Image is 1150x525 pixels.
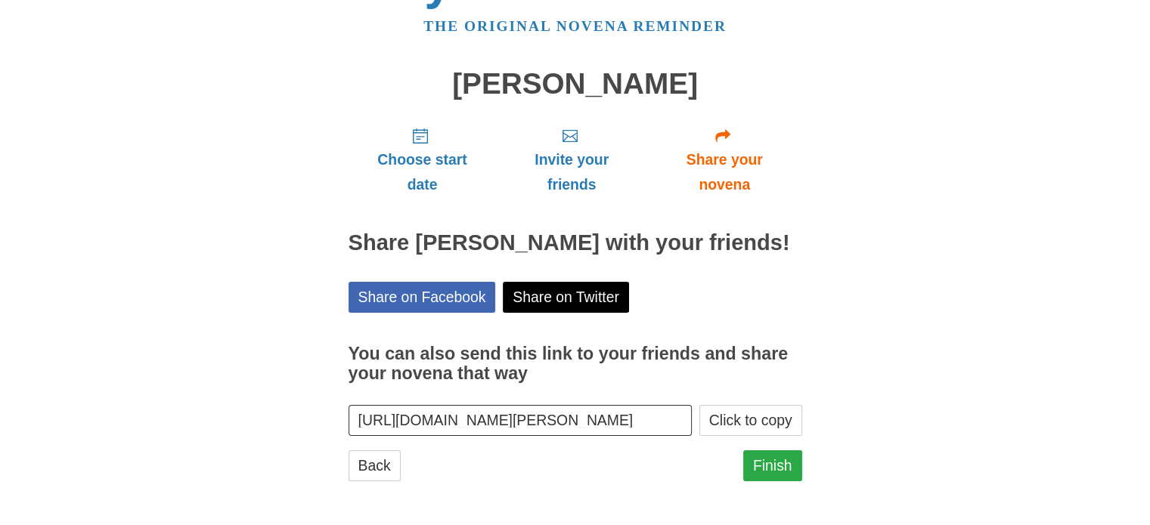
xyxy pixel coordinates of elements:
[699,405,802,436] button: Click to copy
[662,147,787,197] span: Share your novena
[743,450,802,481] a: Finish
[423,18,727,34] a: The original novena reminder
[349,231,802,255] h2: Share [PERSON_NAME] with your friends!
[511,147,631,197] span: Invite your friends
[349,282,496,313] a: Share on Facebook
[349,450,401,481] a: Back
[496,115,646,205] a: Invite your friends
[364,147,482,197] span: Choose start date
[503,282,629,313] a: Share on Twitter
[349,115,497,205] a: Choose start date
[647,115,802,205] a: Share your novena
[349,344,802,383] h3: You can also send this link to your friends and share your novena that way
[349,68,802,100] h1: [PERSON_NAME]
